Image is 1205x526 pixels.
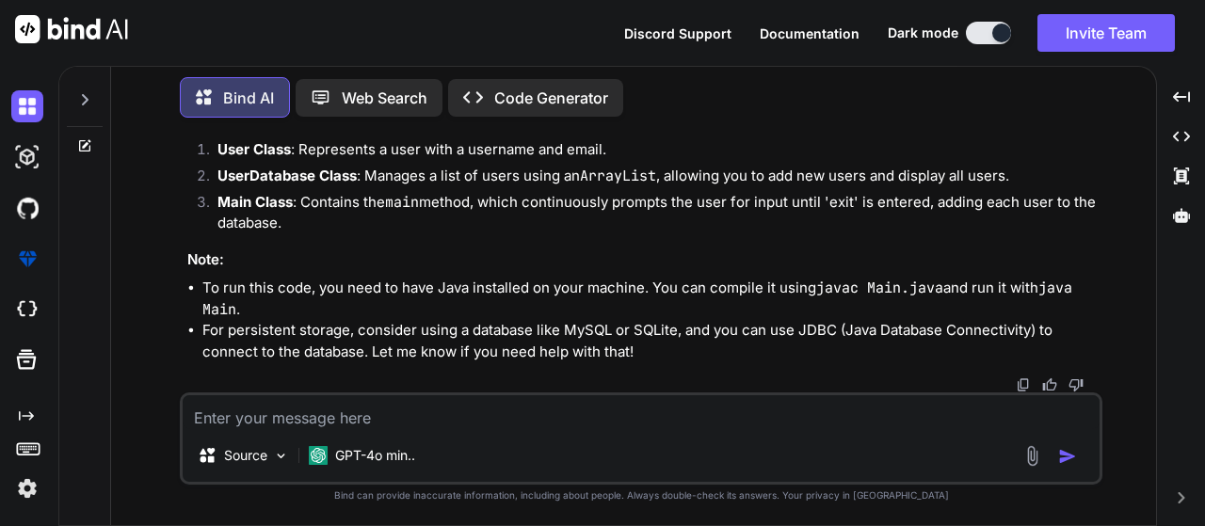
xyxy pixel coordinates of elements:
[760,24,860,43] button: Documentation
[217,140,291,158] strong: User Class
[1042,377,1057,392] img: like
[202,139,1099,166] li: : Represents a user with a username and email.
[223,87,274,109] p: Bind AI
[1058,447,1077,466] img: icon
[11,472,43,504] img: settings
[11,294,43,326] img: cloudideIcon
[816,279,943,297] code: javac Main.java
[217,193,293,211] strong: Main Class
[202,192,1099,234] li: : Contains the method, which continuously prompts the user for input until 'exit' is entered, add...
[888,24,958,42] span: Dark mode
[202,278,1099,320] li: To run this code, you need to have Java installed on your machine. You can compile it using and r...
[1068,377,1084,392] img: dislike
[187,249,1099,271] h3: Note:
[11,90,43,122] img: darkChat
[1037,14,1175,52] button: Invite Team
[11,243,43,275] img: premium
[15,15,128,43] img: Bind AI
[335,446,415,465] p: GPT-4o min..
[342,87,427,109] p: Web Search
[202,279,1081,319] code: java Main
[224,446,267,465] p: Source
[624,25,731,41] span: Discord Support
[202,320,1099,362] li: For persistent storage, consider using a database like MySQL or SQLite, and you can use JDBC (Jav...
[624,24,731,43] button: Discord Support
[273,448,289,464] img: Pick Models
[1016,377,1031,392] img: copy
[1021,445,1043,467] img: attachment
[217,167,357,184] strong: UserDatabase Class
[580,167,656,185] code: ArrayList
[180,488,1102,502] p: Bind can provide inaccurate information, including about people. Always double-check its answers....
[385,193,419,212] code: main
[309,446,328,465] img: GPT-4o mini
[494,87,608,109] p: Code Generator
[760,25,860,41] span: Documentation
[11,192,43,224] img: githubDark
[202,166,1099,192] li: : Manages a list of users using an , allowing you to add new users and display all users.
[11,141,43,173] img: darkAi-studio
